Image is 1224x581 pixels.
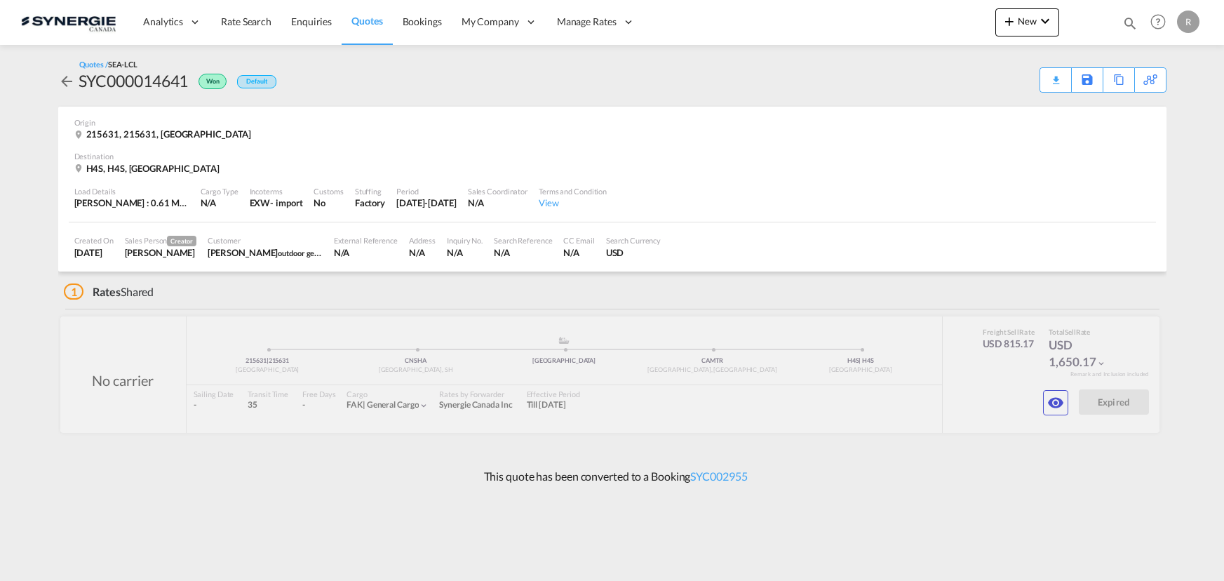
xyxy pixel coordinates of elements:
div: Factory Stuffing [355,196,385,209]
div: Help [1146,10,1177,35]
img: 1f56c880d42311ef80fc7dca854c8e59.png [21,6,116,38]
span: Rates [93,285,121,298]
span: Won [206,77,223,91]
div: 9 Sep 2025 [74,246,114,259]
div: Quotes /SEA-LCL [79,59,138,69]
md-icon: icon-eye [1047,394,1064,411]
button: icon-plus 400-fgNewicon-chevron-down [995,8,1059,36]
md-icon: icon-magnify [1122,15,1138,31]
a: SYC002955 [690,469,747,483]
div: N/A [201,196,238,209]
div: Destination [74,151,1150,161]
span: SEA-LCL [108,60,137,69]
div: MICHEL BERNIER [208,246,323,259]
span: Enquiries [291,15,332,27]
span: My Company [462,15,519,29]
div: Address [409,235,436,246]
span: Creator [167,236,196,246]
div: View [539,196,607,209]
div: Load Details [74,186,189,196]
div: Shared [64,284,154,300]
span: Rate Search [221,15,271,27]
div: Created On [74,235,114,246]
div: 215631, 215631, China [74,128,255,140]
div: Sales Person [125,235,196,246]
span: Bookings [403,15,442,27]
div: [PERSON_NAME] : 0.61 MT | Volumetric Wt : 8.15 CBM | Chargeable Wt : 8.15 W/M [74,196,189,209]
div: Search Reference [494,235,552,246]
div: Inquiry No. [447,235,483,246]
md-icon: icon-download [1047,70,1064,81]
div: Sales Coordinator [468,186,527,196]
div: Quote PDF is not available at this time [1047,68,1064,81]
span: Manage Rates [557,15,617,29]
span: outdoor gear [GEOGRAPHIC_DATA] [278,247,399,258]
span: New [1001,15,1054,27]
div: External Reference [334,235,398,246]
span: 1 [64,283,84,300]
div: Won [188,69,230,92]
div: Customer [208,235,323,246]
button: icon-eye [1043,390,1068,415]
div: USD [606,246,661,259]
span: Quotes [351,15,382,27]
span: Help [1146,10,1170,34]
div: EXW [250,196,271,209]
div: Period [396,186,457,196]
div: Cargo Type [201,186,238,196]
div: - import [270,196,302,209]
div: Save As Template [1072,68,1103,92]
md-icon: icon-chevron-down [1037,13,1054,29]
span: 215631, 215631, [GEOGRAPHIC_DATA] [86,128,252,140]
div: Rosa Ho [125,246,196,259]
div: Terms and Condition [539,186,607,196]
div: N/A [447,246,483,259]
div: CC Email [563,235,594,246]
div: No [314,196,343,209]
div: icon-magnify [1122,15,1138,36]
div: R [1177,11,1199,33]
p: This quote has been converted to a Booking [477,469,748,484]
div: 14 Sep 2025 [396,196,457,209]
div: N/A [334,246,398,259]
div: Search Currency [606,235,661,246]
div: icon-arrow-left [58,69,79,92]
div: N/A [563,246,594,259]
span: Analytics [143,15,183,29]
div: N/A [409,246,436,259]
div: Customs [314,186,343,196]
div: Incoterms [250,186,303,196]
div: N/A [494,246,552,259]
div: Origin [74,117,1150,128]
div: Stuffing [355,186,385,196]
div: Default [237,75,276,88]
div: N/A [468,196,527,209]
md-icon: icon-arrow-left [58,73,75,90]
md-icon: icon-plus 400-fg [1001,13,1018,29]
div: SYC000014641 [79,69,189,92]
div: H4S, H4S, Canada [74,162,223,175]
